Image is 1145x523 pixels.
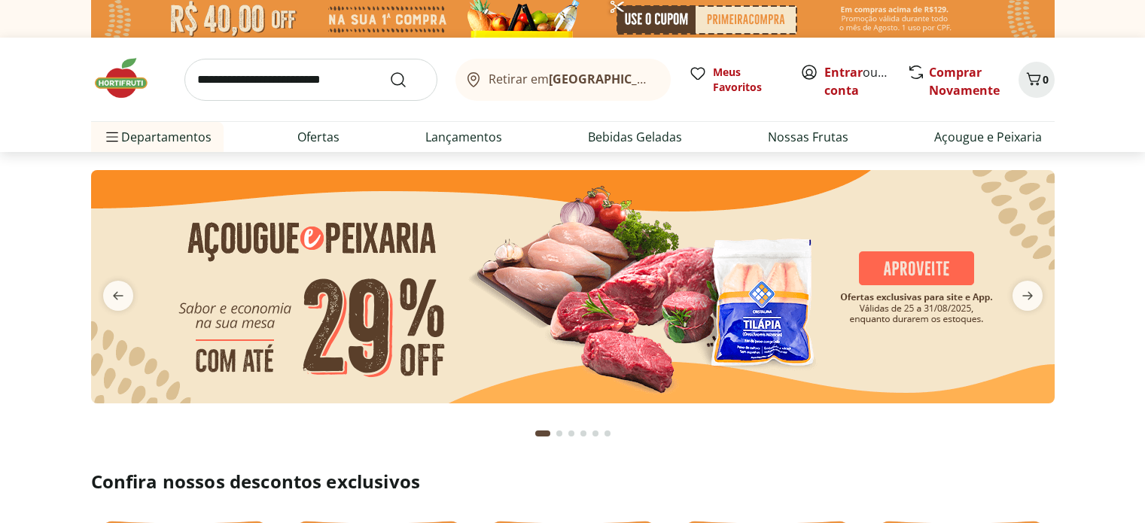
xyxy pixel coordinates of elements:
button: Go to page 3 from fs-carousel [565,415,577,452]
span: Retirar em [489,72,655,86]
span: Meus Favoritos [713,65,782,95]
button: Go to page 2 from fs-carousel [553,415,565,452]
button: Go to page 4 from fs-carousel [577,415,589,452]
button: Retirar em[GEOGRAPHIC_DATA]/[GEOGRAPHIC_DATA] [455,59,671,101]
a: Meus Favoritos [689,65,782,95]
button: Submit Search [389,71,425,89]
button: Carrinho [1019,62,1055,98]
span: Departamentos [103,119,212,155]
h2: Confira nossos descontos exclusivos [91,470,1055,494]
img: açougue [91,170,1055,403]
button: next [1000,281,1055,311]
button: Go to page 5 from fs-carousel [589,415,601,452]
a: Ofertas [297,128,340,146]
a: Criar conta [824,64,907,99]
span: 0 [1043,72,1049,87]
button: Menu [103,119,121,155]
b: [GEOGRAPHIC_DATA]/[GEOGRAPHIC_DATA] [549,71,802,87]
a: Lançamentos [425,128,502,146]
a: Bebidas Geladas [588,128,682,146]
a: Açougue e Peixaria [934,128,1042,146]
button: previous [91,281,145,311]
a: Nossas Frutas [768,128,848,146]
span: ou [824,63,891,99]
img: Hortifruti [91,56,166,101]
button: Go to page 6 from fs-carousel [601,415,614,452]
input: search [184,59,437,101]
button: Current page from fs-carousel [532,415,553,452]
a: Comprar Novamente [929,64,1000,99]
a: Entrar [824,64,863,81]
